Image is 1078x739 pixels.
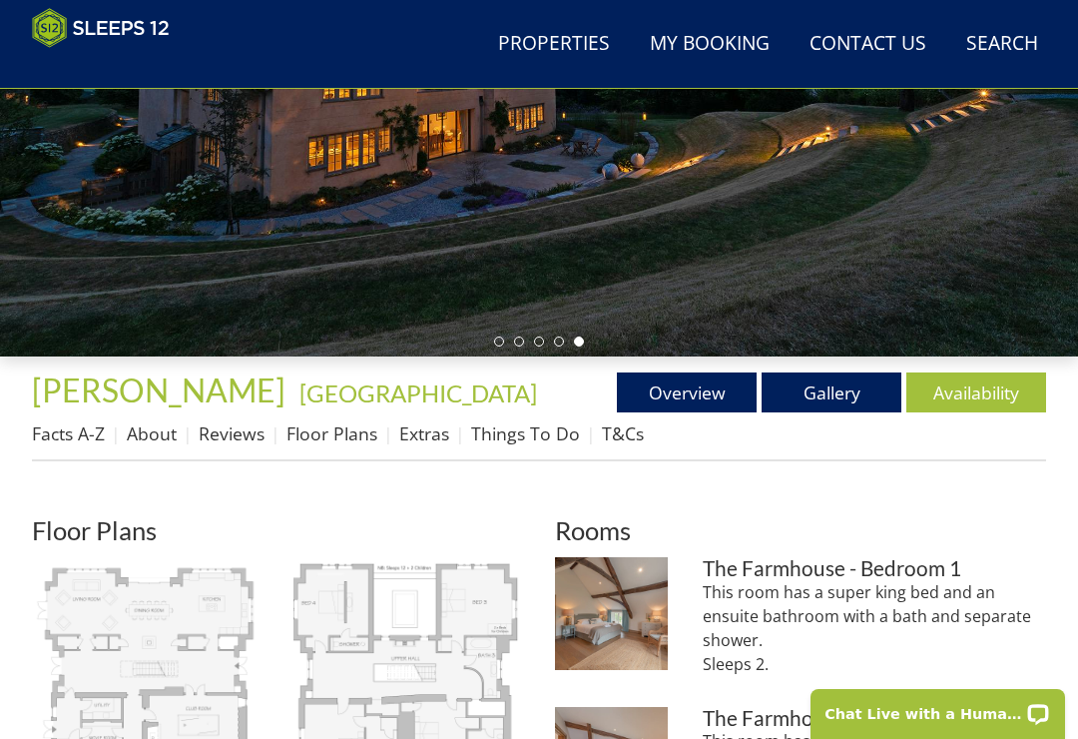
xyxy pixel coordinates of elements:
a: Search [958,22,1046,67]
a: Reviews [199,421,265,445]
a: Gallery [762,372,901,412]
a: Contact Us [802,22,934,67]
a: My Booking [642,22,778,67]
p: This room has a super king bed and an ensuite bathroom with a bath and separate shower. Sleeps 2. [703,580,1046,676]
h2: Floor Plans [32,516,523,544]
img: Sleeps 12 [32,8,170,48]
a: T&Cs [602,421,644,445]
a: Extras [399,421,449,445]
img: The Farmhouse - Bedroom 1 [555,557,668,670]
a: Floor Plans [286,421,377,445]
iframe: Customer reviews powered by Trustpilot [22,60,232,77]
a: [PERSON_NAME] [32,370,291,409]
h3: The Farmhouse - Bedroom 2 [703,707,1046,730]
h3: The Farmhouse - Bedroom 1 [703,557,1046,580]
span: [PERSON_NAME] [32,370,285,409]
a: [GEOGRAPHIC_DATA] [299,378,537,407]
iframe: LiveChat chat widget [798,676,1078,739]
a: Overview [617,372,757,412]
a: Facts A-Z [32,421,105,445]
a: About [127,421,177,445]
a: Availability [906,372,1046,412]
a: Things To Do [471,421,580,445]
span: - [291,378,537,407]
a: Properties [490,22,618,67]
h2: Rooms [555,516,1046,544]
